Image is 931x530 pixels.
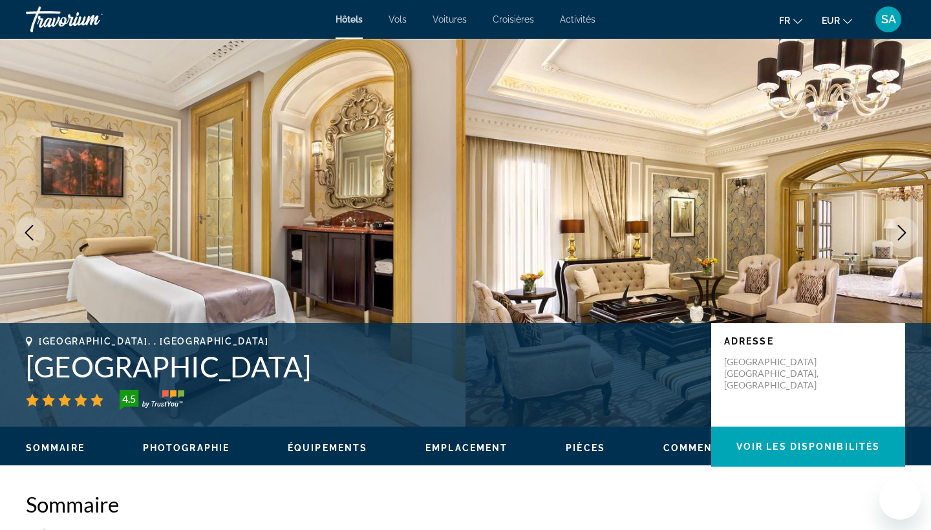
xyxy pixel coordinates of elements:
button: User Menu [872,6,905,33]
button: Next image [886,217,918,249]
button: Change language [779,11,802,30]
a: Hôtels [336,14,363,25]
span: Pièces [566,443,605,453]
span: [GEOGRAPHIC_DATA], , [GEOGRAPHIC_DATA] [39,336,269,346]
button: Équipements [288,442,367,454]
a: Travorium [26,3,155,36]
a: Croisières [493,14,534,25]
span: Sommaire [26,443,85,453]
a: Vols [389,14,407,25]
button: Previous image [13,217,45,249]
span: Commentaires [663,443,751,453]
span: Photographie [143,443,230,453]
a: Voitures [433,14,467,25]
button: Emplacement [425,442,508,454]
span: SA [881,13,896,26]
p: [GEOGRAPHIC_DATA] [GEOGRAPHIC_DATA], [GEOGRAPHIC_DATA] [724,356,828,391]
p: Adresse [724,336,892,346]
img: trustyou-badge-hor.svg [120,390,184,410]
button: Pièces [566,442,605,454]
button: Commentaires [663,442,751,454]
span: fr [779,16,790,26]
button: Photographie [143,442,230,454]
div: 4.5 [116,391,142,407]
span: Équipements [288,443,367,453]
span: Voir les disponibilités [736,441,880,452]
iframe: Bouton de lancement de la fenêtre de messagerie [879,478,921,520]
h2: Sommaire [26,491,905,517]
span: Emplacement [425,443,508,453]
button: Voir les disponibilités [711,427,905,467]
span: EUR [822,16,840,26]
button: Sommaire [26,442,85,454]
h1: [GEOGRAPHIC_DATA] [26,350,698,383]
a: Activités [560,14,595,25]
button: Change currency [822,11,852,30]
